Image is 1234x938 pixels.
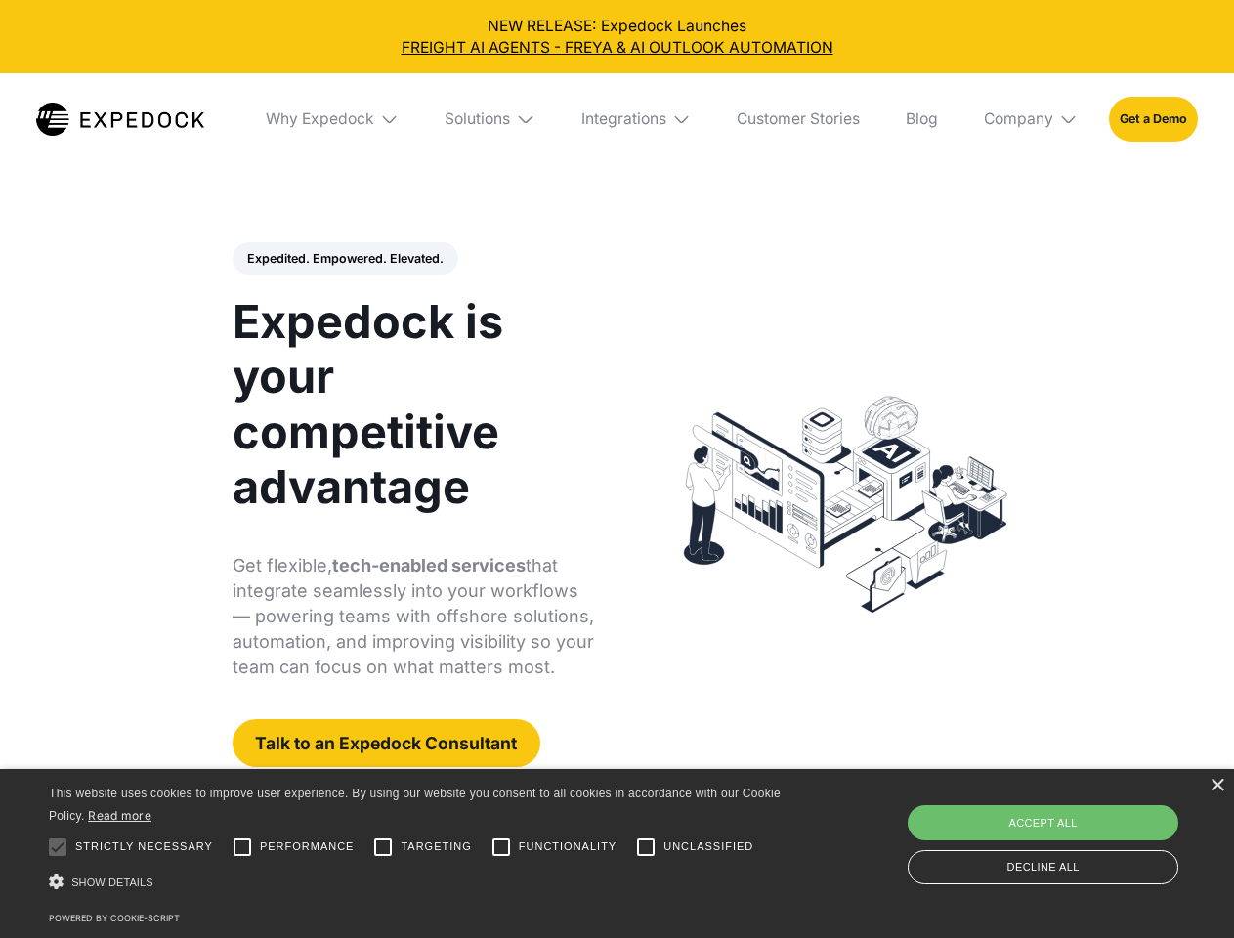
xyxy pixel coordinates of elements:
h1: Expedock is your competitive advantage [233,294,595,514]
a: Customer Stories [721,73,874,165]
div: Company [984,109,1053,129]
span: This website uses cookies to improve user experience. By using our website you consent to all coo... [49,787,781,823]
div: Show details [49,870,787,896]
span: Unclassified [663,838,753,855]
div: Integrations [581,109,666,129]
span: Show details [71,876,153,888]
a: FREIGHT AI AGENTS - FREYA & AI OUTLOOK AUTOMATION [16,37,1219,59]
iframe: Chat Widget [909,727,1234,938]
div: Solutions [430,73,551,165]
a: Talk to an Expedock Consultant [233,719,540,767]
div: Solutions [445,109,510,129]
span: Functionality [519,838,617,855]
span: Performance [260,838,355,855]
p: Get flexible, that integrate seamlessly into your workflows — powering teams with offshore soluti... [233,553,595,680]
div: Why Expedock [266,109,374,129]
div: Why Expedock [250,73,414,165]
div: NEW RELEASE: Expedock Launches [16,16,1219,59]
a: Get a Demo [1109,97,1198,141]
div: Company [968,73,1093,165]
div: Integrations [566,73,706,165]
a: Blog [890,73,953,165]
span: Strictly necessary [75,838,213,855]
strong: tech-enabled services [332,555,526,576]
a: Powered by cookie-script [49,913,180,923]
a: Read more [88,808,151,823]
span: Targeting [401,838,471,855]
